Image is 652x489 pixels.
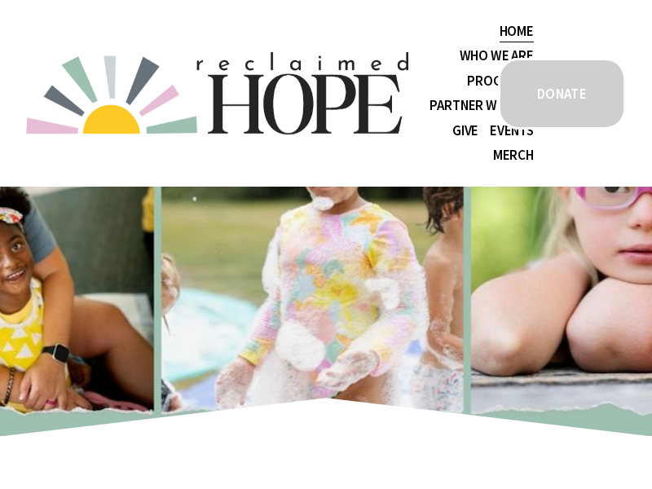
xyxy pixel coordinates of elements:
span: Programs [467,70,534,92]
a: Merch [493,143,534,167]
a: DONATE [498,58,626,130]
span: Partner With Us [430,95,533,117]
a: Events [490,118,534,143]
img: Reclaimed Hope Initiative [26,52,408,134]
a: folder dropdown [467,68,534,93]
a: Give [452,118,478,143]
a: folder dropdown [430,94,533,118]
a: folder dropdown [460,44,534,68]
span: Who We Are [460,45,534,67]
a: Home [500,19,534,43]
